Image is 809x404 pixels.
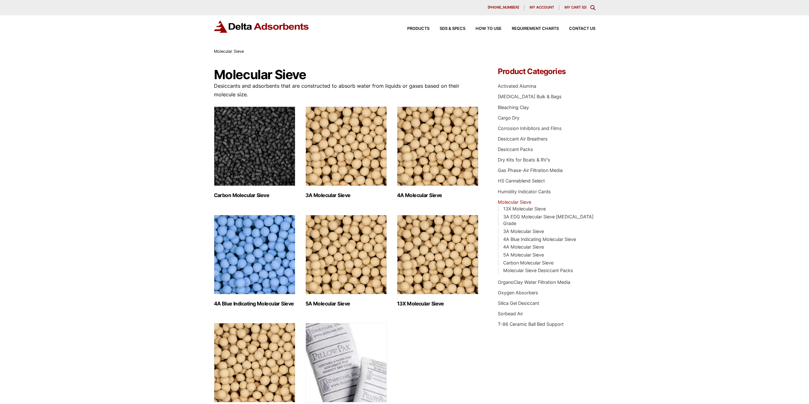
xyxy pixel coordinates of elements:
[214,68,479,82] h1: Molecular Sieve
[498,321,564,327] a: T-86 Ceramic Ball Bed Support
[214,20,309,33] img: Delta Adsorbents
[305,215,387,294] img: 5A Molecular Sieve
[498,178,545,183] a: HS Cannablend Select
[305,215,387,307] a: Visit product category 5A Molecular Sieve
[214,301,295,307] h2: 4A Blue Indicating Molecular Sieve
[503,244,544,250] a: 4A Molecular Sieve
[214,323,295,402] img: 3A EDG Molecular Sieve Ethanol Grade
[498,311,523,316] a: Sorbead Air
[503,260,553,265] a: Carbon Molecular Sieve
[498,126,562,131] a: Corrosion Inhibitors and Films
[214,106,295,198] a: Visit product category Carbon Molecular Sieve
[407,27,429,31] span: Products
[512,27,559,31] span: Requirement Charts
[397,215,478,307] a: Visit product category 13X Molecular Sieve
[498,115,519,120] a: Cargo Dry
[503,236,576,242] a: 4A Blue Indicating Molecular Sieve
[214,82,479,99] p: Desiccants and adsorbents that are constructed to absorb water from liquids or gases based on the...
[502,27,559,31] a: Requirement Charts
[214,49,244,54] span: Molecular Sieve
[590,5,595,10] div: Toggle Modal Content
[498,189,551,194] a: Humidity Indicator Cards
[498,157,550,162] a: Dry Kits for Boats & RV's
[498,105,529,110] a: Bleaching Clay
[565,5,586,10] a: My Cart (0)
[465,27,502,31] a: How to Use
[214,106,295,186] img: Carbon Molecular Sieve
[569,27,595,31] span: Contact Us
[583,5,585,10] span: 0
[498,300,539,306] a: Silica Gel Desiccant
[397,106,478,198] a: Visit product category 4A Molecular Sieve
[440,27,465,31] span: SDS & SPECS
[498,147,533,152] a: Desiccant Packs
[498,83,536,89] a: Activated Alumina
[503,214,593,226] a: 3A EDG Molecular Sieve [MEDICAL_DATA] Grade
[559,27,595,31] a: Contact Us
[530,6,554,9] span: My account
[397,215,478,294] img: 13X Molecular Sieve
[503,206,546,211] a: 13X Molecular Sieve
[498,199,531,205] a: Molecular Sieve
[305,192,387,198] h2: 3A Molecular Sieve
[498,136,548,141] a: Desiccant Air Breathers
[397,301,478,307] h2: 13X Molecular Sieve
[503,252,544,257] a: 5A Molecular Sieve
[397,27,429,31] a: Products
[498,168,563,173] a: Gas Phase-Air Filtration Media
[498,68,595,75] h4: Product Categories
[524,5,559,10] a: My account
[305,301,387,307] h2: 5A Molecular Sieve
[305,106,387,186] img: 3A Molecular Sieve
[498,290,538,295] a: Oxygen Absorbers
[483,5,524,10] a: [PHONE_NUMBER]
[498,94,562,99] a: [MEDICAL_DATA] Bulk & Bags
[503,229,544,234] a: 3A Molecular Sieve
[476,27,502,31] span: How to Use
[214,192,295,198] h2: Carbon Molecular Sieve
[214,215,295,307] a: Visit product category 4A Blue Indicating Molecular Sieve
[498,279,570,285] a: OrganoClay Water Filtration Media
[488,6,519,9] span: [PHONE_NUMBER]
[397,192,478,198] h2: 4A Molecular Sieve
[429,27,465,31] a: SDS & SPECS
[397,106,478,186] img: 4A Molecular Sieve
[305,106,387,198] a: Visit product category 3A Molecular Sieve
[503,268,573,273] a: Molecular Sieve Desiccant Packs
[305,323,387,402] img: Molecular Sieve Desiccant Packs
[214,215,295,294] img: 4A Blue Indicating Molecular Sieve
